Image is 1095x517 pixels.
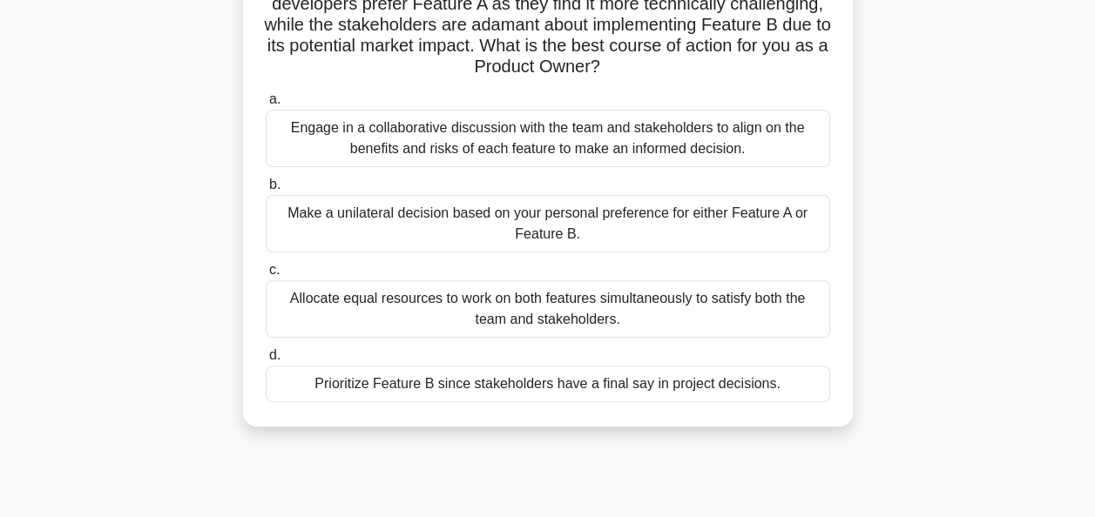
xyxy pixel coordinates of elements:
[269,262,280,277] span: c.
[269,91,281,106] span: a.
[269,177,281,191] span: b.
[266,366,830,402] div: Prioritize Feature B since stakeholders have a final say in project decisions.
[269,347,281,362] span: d.
[266,110,830,167] div: Engage in a collaborative discussion with the team and stakeholders to align on the benefits and ...
[266,195,830,252] div: Make a unilateral decision based on your personal preference for either Feature A or Feature B.
[266,280,830,338] div: Allocate equal resources to work on both features simultaneously to satisfy both the team and sta...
